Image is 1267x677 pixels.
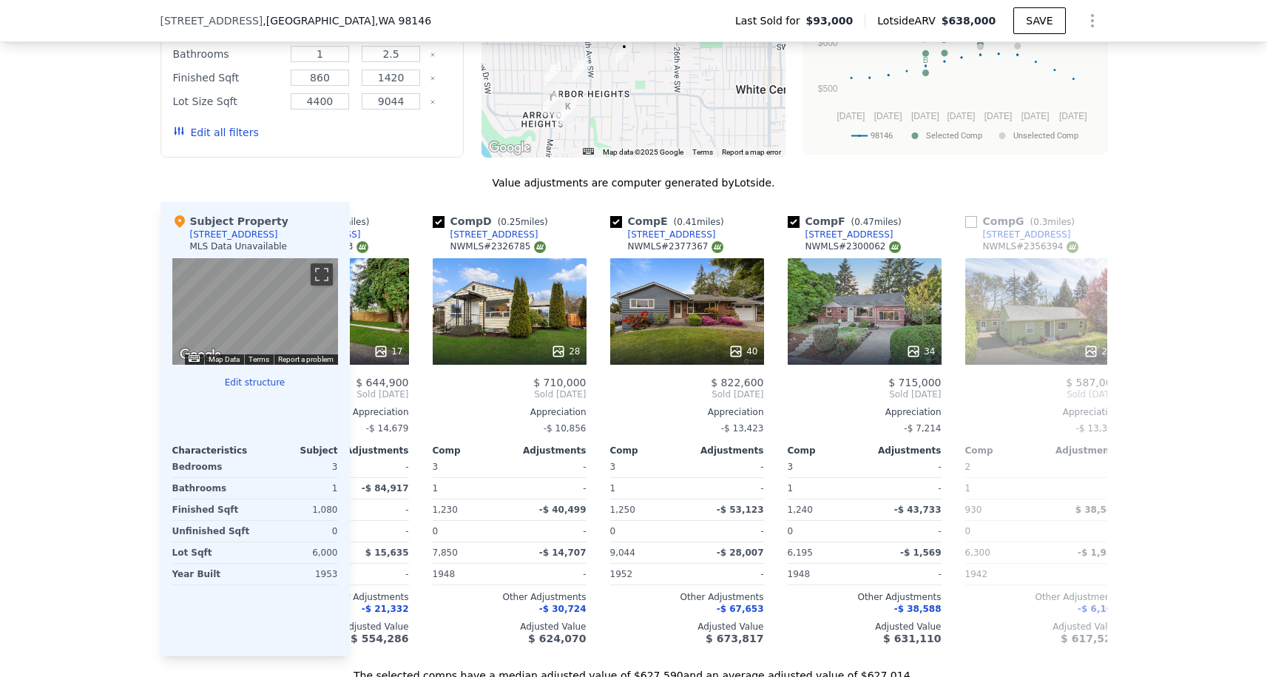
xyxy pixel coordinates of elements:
div: 1953 [258,564,338,585]
div: Lot Sqft [172,542,252,563]
span: -$ 10,856 [544,423,587,434]
div: 1 [610,478,684,499]
div: 17 [374,344,402,359]
div: - [513,457,587,477]
span: 3 [433,462,439,472]
span: ( miles) [492,217,554,227]
a: Terms (opens in new tab) [249,355,269,363]
a: [STREET_ADDRESS] [965,229,1071,240]
span: -$ 67,653 [717,604,764,614]
img: NWMLS Logo [889,241,901,253]
div: Comp [433,445,510,457]
span: -$ 84,917 [362,483,409,494]
text: Selected Comp [926,131,982,141]
div: Adjusted Value [433,621,587,633]
img: Google [176,346,225,365]
div: 6,000 [258,542,338,563]
div: Finished Sqft [172,499,252,520]
span: 3 [788,462,794,472]
span: Lotside ARV [877,13,941,28]
div: - [335,499,409,520]
img: Google [485,138,534,158]
span: -$ 1,569 [900,548,941,558]
div: Finished Sqft [173,67,282,88]
div: 1948 [433,564,507,585]
div: Comp [965,445,1042,457]
span: 2 [965,462,971,472]
span: ( miles) [1024,217,1081,227]
span: Sold [DATE] [965,388,1119,400]
text: [DATE] [1058,111,1087,121]
div: Bathrooms [173,44,282,64]
span: [STREET_ADDRESS] [161,13,263,28]
a: Open this area in Google Maps (opens a new window) [485,138,534,158]
div: 10241 31st Ave SW [616,39,632,64]
img: NWMLS Logo [534,241,546,253]
div: Subject [255,445,338,457]
span: 0 [788,526,794,536]
div: [STREET_ADDRESS] [628,229,716,240]
div: Street View [172,258,338,365]
div: 1 [258,478,338,499]
div: NWMLS # 2356394 [983,240,1078,253]
text: [DATE] [874,111,902,121]
div: 28 [551,344,580,359]
div: 27 [1084,344,1112,359]
div: 3522 SW 105th St [572,57,589,82]
div: [STREET_ADDRESS] [983,229,1071,240]
div: - [690,564,764,585]
span: 0.3 [1033,217,1047,227]
span: 3 [610,462,616,472]
div: Adjustments [687,445,764,457]
span: 9,044 [610,548,635,558]
div: 1,080 [258,499,338,520]
button: Keyboard shortcuts [583,148,593,155]
div: NWMLS # 2326785 [450,240,546,253]
div: Year Built [172,564,252,585]
div: [STREET_ADDRESS] [805,229,893,240]
span: $ 710,000 [533,377,586,388]
button: Keyboard shortcuts [189,355,199,362]
div: - [335,564,409,585]
text: $600 [817,38,837,48]
div: - [1045,564,1119,585]
span: $93,000 [806,13,854,28]
div: Comp [788,445,865,457]
div: 1 [788,478,862,499]
button: SAVE [1013,7,1065,34]
div: MLS Data Unavailable [190,240,288,252]
span: -$ 7,214 [904,423,941,434]
text: F [923,36,928,44]
text: B [922,55,928,64]
span: -$ 28,007 [717,548,764,558]
span: Sold [DATE] [433,388,587,400]
span: 0.25 [501,217,521,227]
div: - [868,564,942,585]
button: Edit all filters [173,125,259,140]
span: 0 [433,526,439,536]
a: [STREET_ADDRESS] [433,229,538,240]
div: Map [172,258,338,365]
div: - [513,521,587,542]
div: Adjusted Value [788,621,942,633]
span: -$ 30,724 [539,604,587,614]
a: [STREET_ADDRESS] [788,229,893,240]
span: -$ 40,499 [539,505,587,515]
text: [DATE] [947,111,975,121]
a: Terms (opens in new tab) [692,148,713,156]
div: [STREET_ADDRESS] [190,229,278,240]
span: -$ 21,332 [362,604,409,614]
div: Characteristics [172,445,255,457]
a: Report a map error [722,148,781,156]
div: 40 [729,344,757,359]
div: 3811 SW 105th St [544,61,561,87]
div: - [513,478,587,499]
span: $ 15,635 [365,548,409,558]
div: - [868,457,942,477]
span: 1,240 [788,505,813,515]
span: -$ 1,957 [1078,548,1118,558]
div: Lot Size Sqft [173,91,282,112]
div: 3808 SW 108th St [543,90,559,115]
div: - [690,478,764,499]
a: [STREET_ADDRESS] [610,229,716,240]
